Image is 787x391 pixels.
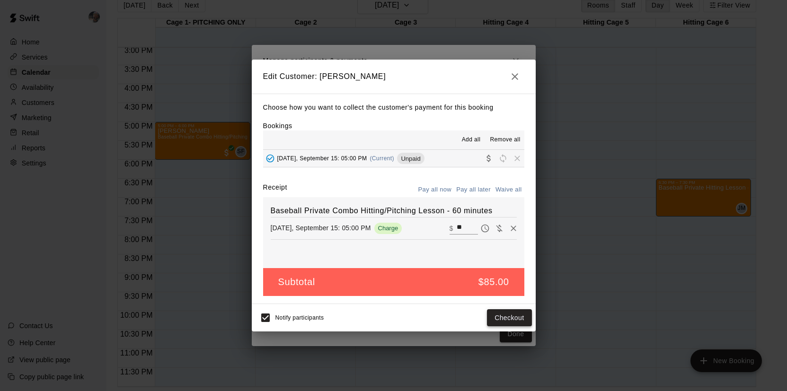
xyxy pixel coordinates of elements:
[271,205,517,217] h6: Baseball Private Combo Hitting/Pitching Lesson - 60 minutes
[416,182,454,197] button: Pay all now
[450,224,453,233] p: $
[454,182,493,197] button: Pay all later
[397,155,424,162] span: Unpaid
[496,155,510,162] span: Reschedule
[462,135,481,145] span: Add all
[492,224,506,232] span: Waive payment
[263,150,524,167] button: Added - Collect Payment[DATE], September 15: 05:00 PM(Current)UnpaidCollect paymentRescheduleRemove
[263,182,287,197] label: Receipt
[456,132,486,148] button: Add all
[263,102,524,113] p: Choose how you want to collect the customer's payment for this booking
[490,135,520,145] span: Remove all
[278,276,315,288] h5: Subtotal
[263,151,277,165] button: Added - Collect Payment
[275,314,324,321] span: Notify participants
[374,225,402,232] span: Charge
[478,224,492,232] span: Pay later
[277,155,367,162] span: [DATE], September 15: 05:00 PM
[370,155,394,162] span: (Current)
[493,182,524,197] button: Waive all
[510,155,524,162] span: Remove
[478,276,509,288] h5: $85.00
[487,309,531,327] button: Checkout
[486,132,524,148] button: Remove all
[263,122,292,130] label: Bookings
[482,155,496,162] span: Collect payment
[252,60,536,94] h2: Edit Customer: [PERSON_NAME]
[506,221,521,235] button: Remove
[271,223,371,233] p: [DATE], September 15: 05:00 PM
